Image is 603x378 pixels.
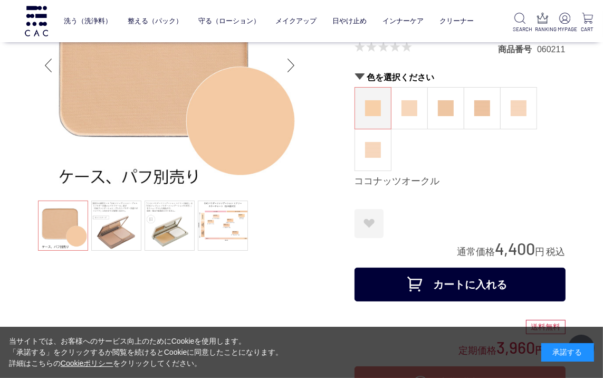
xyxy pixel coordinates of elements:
[391,88,427,129] a: マカダミアオークル
[535,247,545,257] span: 円
[457,247,495,257] span: 通常価格
[355,72,566,83] h2: 色を選択ください
[38,44,59,87] div: Previous slide
[535,25,550,33] p: RANKING
[428,88,464,129] a: ヘーゼルオークル
[580,13,595,33] a: CART
[128,9,183,33] a: 整える（パック）
[495,239,535,258] span: 4,400
[511,100,527,116] img: ピーチアイボリー
[355,129,391,171] a: ピーチベージュ
[281,44,302,87] div: Next slide
[332,9,367,33] a: 日やけ止め
[23,6,50,36] img: logo
[276,9,317,33] a: メイクアップ
[558,25,572,33] p: MYPAGE
[537,44,565,55] dd: 060211
[401,100,417,116] img: マカダミアオークル
[541,343,594,362] div: 承諾する
[547,247,566,257] span: 税込
[498,44,537,55] dt: 商品番号
[526,320,566,335] div: 送料無料
[365,142,381,158] img: ピーチベージュ
[427,87,464,129] dl: ヘーゼルオークル
[355,268,566,301] button: カートに入れる
[500,87,537,129] dl: ピーチアイボリー
[355,175,566,188] div: ココナッツオークル
[580,25,595,33] p: CART
[61,359,113,367] a: Cookieポリシー
[501,88,537,129] a: ピーチアイボリー
[9,336,283,369] div: 当サイトでは、お客様へのサービス向上のためにCookieを使用します。 「承諾する」をクリックするか閲覧を続けるとCookieに同意したことになります。 詳細はこちらの をクリックしてください。
[365,100,381,116] img: ココナッツオークル
[391,87,428,129] dl: マカダミアオークル
[64,9,112,33] a: 洗う（洗浄料）
[355,87,391,129] dl: ココナッツオークル
[513,13,527,33] a: SEARCH
[464,87,501,129] dl: アーモンドオークル
[513,25,527,33] p: SEARCH
[474,100,490,116] img: アーモンドオークル
[439,9,474,33] a: クリーナー
[535,13,550,33] a: RANKING
[438,100,454,116] img: ヘーゼルオークル
[355,129,391,171] dl: ピーチベージュ
[355,209,384,238] a: お気に入りに登録する
[558,13,572,33] a: MYPAGE
[382,9,424,33] a: インナーケア
[198,9,260,33] a: 守る（ローション）
[464,88,500,129] a: アーモンドオークル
